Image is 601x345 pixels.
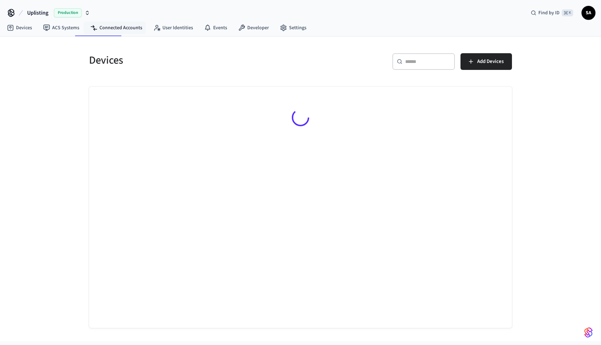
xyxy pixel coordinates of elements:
div: Find by ID⌘ K [525,7,579,19]
button: Add Devices [460,53,512,70]
img: SeamLogoGradient.69752ec5.svg [584,327,593,338]
span: Add Devices [477,57,504,66]
a: Devices [1,22,38,34]
a: Developer [233,22,274,34]
h5: Devices [89,53,296,67]
span: Production [54,8,82,17]
a: Settings [274,22,312,34]
button: SA [582,6,595,20]
a: ACS Systems [38,22,85,34]
span: Find by ID [538,9,560,16]
span: Uplisting [27,9,48,17]
span: SA [582,7,595,19]
span: ⌘ K [562,9,573,16]
a: Connected Accounts [85,22,148,34]
a: User Identities [148,22,199,34]
a: Events [199,22,233,34]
